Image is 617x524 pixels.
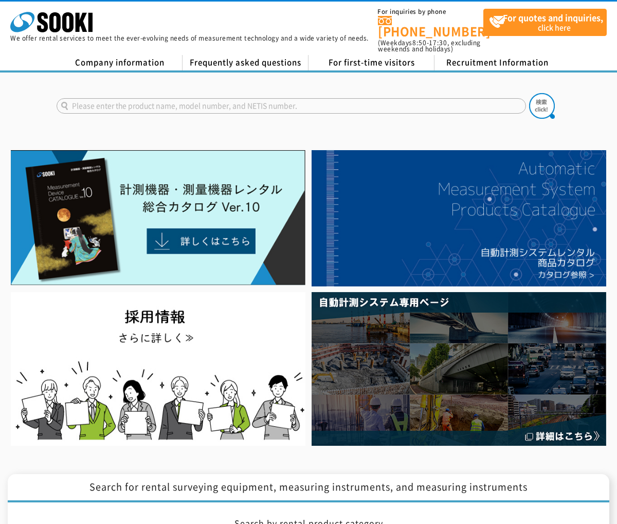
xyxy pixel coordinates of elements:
[329,57,415,68] font: For first-time visitors
[503,11,603,24] font: For quotes and inquiries,
[312,150,606,286] img: Automatic Measurement System Catalog
[190,57,301,68] font: Frequently asked questions
[308,55,434,70] a: For first-time visitors
[57,55,183,70] a: Company information
[10,33,369,43] font: We offer rental services to meet the ever-evolving needs of measurement technology and a wide var...
[429,38,447,47] font: 17:30
[529,93,555,119] img: btn_search.png
[378,38,481,53] font: , excluding weekends and holidays)
[378,16,483,37] a: [PHONE_NUMBER]
[89,480,528,494] font: Search for rental surveying equipment, measuring instruments, and measuring instruments
[57,98,526,114] input: Please enter the product name, model number, and NETIS number.
[434,55,560,70] a: Recruitment Information
[312,292,606,445] img: Automatic measurement system dedicated page
[446,57,549,68] font: Recruitment Information
[11,292,305,445] img: SOOKI recruit
[412,38,427,47] font: 8:50
[427,38,429,47] font: -
[378,22,491,40] font: [PHONE_NUMBER]
[378,38,412,47] font: (Weekdays
[75,57,165,68] font: Company information
[183,55,308,70] a: Frequently asked questions
[538,22,571,32] font: click here
[377,7,446,16] font: For inquiries by phone
[11,150,305,285] img: Catalog Ver10
[483,9,607,36] a: For quotes and inquiries,click here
